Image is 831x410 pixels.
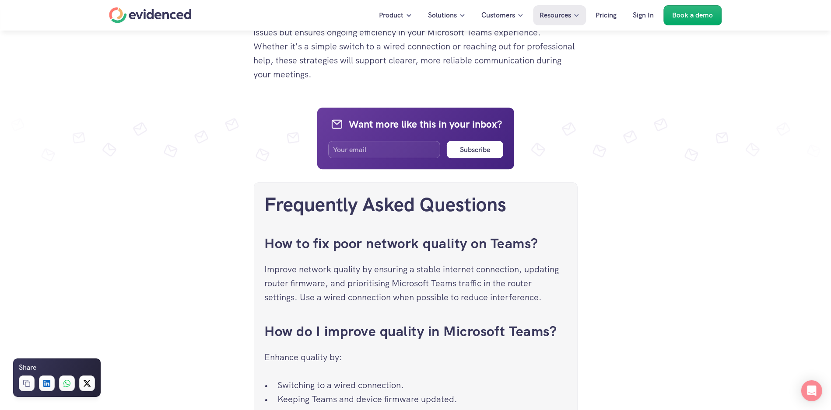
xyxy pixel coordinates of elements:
[460,144,490,156] h6: Subscribe
[278,392,567,406] p: Keeping Teams and device firmware updated.
[265,350,567,364] p: Enhance quality by:
[596,10,617,21] p: Pricing
[540,10,572,21] p: Resources
[801,380,822,401] div: Open Intercom Messenger
[482,10,515,21] p: Customers
[328,141,441,158] input: Your email
[589,5,624,25] a: Pricing
[673,10,713,21] p: Book a demo
[664,5,722,25] a: Book a demo
[109,7,192,23] a: Home
[379,10,404,21] p: Product
[19,362,36,373] h6: Share
[278,378,567,392] p: Switching to a wired connection.
[447,141,503,158] button: Subscribe
[265,234,539,253] a: How to fix poor network quality on Teams?
[265,262,567,304] p: Improve network quality by ensuring a stable internet connection, updating router firmware, and p...
[633,10,654,21] p: Sign In
[428,10,457,21] p: Solutions
[349,117,502,131] h4: Want more like this in your inbox?
[265,192,507,217] a: Frequently Asked Questions
[627,5,661,25] a: Sign In
[265,322,557,341] a: How do I improve quality in Microsoft Teams?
